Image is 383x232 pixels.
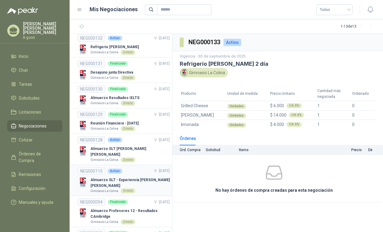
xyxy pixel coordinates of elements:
[351,110,376,120] td: 0
[121,126,135,131] div: Directo
[154,87,170,91] span: V. - [DATE]
[289,113,304,118] div: IVA
[90,189,118,194] p: Gimnasio La Colina
[23,22,62,35] p: [PERSON_NAME] [PERSON_NAME] [PERSON_NAME]
[227,104,246,109] div: Unidades
[77,35,170,55] a: NEG000132ActivoV. -[DATE] Company LogoRefrigerio [PERSON_NAME]Gimnasio La ColinaDirecto
[90,157,118,162] p: Gimnasio La Colina
[316,110,351,120] td: 1
[90,146,170,157] p: Almuerzo SLT [PERSON_NAME] [PERSON_NAME]
[7,78,62,90] a: Tareas
[19,137,33,143] span: Cotizar
[270,113,286,118] span: $ 14.000
[180,87,226,101] th: Producto
[320,5,349,14] span: Todas
[77,60,105,67] div: NEG000131
[341,22,376,31] div: 1 - 13 de 13
[180,54,376,59] p: Vigencia - 30 de septiembre de 2025
[19,109,41,115] span: Licitaciones
[295,123,299,126] b: 0 %
[90,50,118,55] p: Gimnasio La Colina
[121,75,135,80] div: Directo
[316,101,351,110] td: 1
[154,138,170,142] span: V. - [DATE]
[77,167,170,194] a: NEG000115ActivoV. -[DATE] Company LogoAlmuerzo SLT - Experiencia [PERSON_NAME] [PERSON_NAME]Gimna...
[226,87,269,101] th: Unidad de medida
[77,167,105,175] div: NEG000115
[121,220,135,224] div: Directo
[90,126,118,131] p: Gimnasio La Colina
[215,187,333,194] h3: No hay órdenes de compra creadas para esta negociación
[90,5,138,14] h1: Mis Negociaciones
[7,197,62,208] a: Manuales y ayuda
[270,122,284,127] span: $ 4.000
[326,145,365,155] th: Precio
[181,112,214,118] span: [PERSON_NAME]
[7,106,62,118] a: Licitaciones
[19,123,47,129] span: Negociaciones
[121,188,135,193] div: Directo
[351,120,376,129] td: 0
[7,148,62,166] a: Órdenes de Compra
[121,50,135,55] div: Directo
[108,169,122,174] div: Activo
[19,199,53,206] span: Manuales y ayuda
[7,51,62,62] a: Inicio
[19,81,32,88] span: Tareas
[90,220,118,224] p: Gimnasio La Colina
[180,68,228,77] div: Gimnasio La Colina
[269,87,316,101] th: Precio Unitario
[351,101,376,110] td: 0
[188,38,221,47] h3: NEG000133
[90,95,139,101] p: Almuerzo Resultados IELTS
[154,200,170,204] span: V. - [DATE]
[295,104,299,107] b: 0 %
[77,198,170,224] a: NEG000094FinalizadaV. -[DATE] Company LogoAlmuerzo Profesores 12 - Resultados CAmbridgeGimnasio L...
[239,145,326,155] th: Items
[121,101,135,106] div: Directo
[90,177,170,189] p: Almuerzo SLT - Experiencia [PERSON_NAME] [PERSON_NAME]
[77,198,105,206] div: NEG000094
[108,36,122,41] div: Activo
[351,87,376,101] th: Ordenado
[154,169,170,173] span: V. - [DATE]
[19,67,28,74] span: Chat
[172,145,206,155] th: Ord. Compra
[7,183,62,194] a: Configuración
[19,95,40,101] span: Solicitudes
[286,122,302,127] div: IVA
[224,39,241,46] div: Activo
[7,7,38,15] img: Logo peakr
[90,121,139,126] p: Reunión Financiera - [DATE]
[90,44,139,50] p: Refrigerio [PERSON_NAME]
[316,120,351,129] td: 1
[181,69,188,76] img: Company Logo
[90,75,118,80] p: Gimnasio La Colina
[227,123,246,128] div: Unidades
[19,151,57,164] span: Órdenes de Compra
[108,112,128,117] div: Finalizada
[297,114,302,117] b: 0 %
[90,70,135,75] p: Desayuno junta Directiva
[90,208,170,220] p: Almuerzo Profesores 12 - Resultados CAmbridge
[77,208,88,219] img: Company Logo
[227,113,246,118] div: Unidades
[7,92,62,104] a: Solicitudes
[77,111,170,131] a: NEG000129FinalizadaV. -[DATE] Company LogoReunión Financiera - [DATE]Gimnasio La ColinaDirecto
[108,61,128,66] div: Finalizada
[154,36,170,40] span: V. - [DATE]
[316,87,351,101] th: Cantidad máx. negociada
[19,185,45,192] span: Configuración
[181,102,208,109] span: Grilled Cheese
[7,120,62,132] a: Negociaciones
[154,61,170,66] span: V. - [DATE]
[365,145,383,155] th: Dir.
[7,65,62,76] a: Chat
[77,70,88,80] img: Company Logo
[7,134,62,146] a: Cotizar
[77,85,105,93] div: NEG000130
[77,44,88,55] img: Company Logo
[77,35,105,42] div: NEG000132
[90,101,118,106] p: Gimnasio La Colina
[19,171,41,178] span: Remisiones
